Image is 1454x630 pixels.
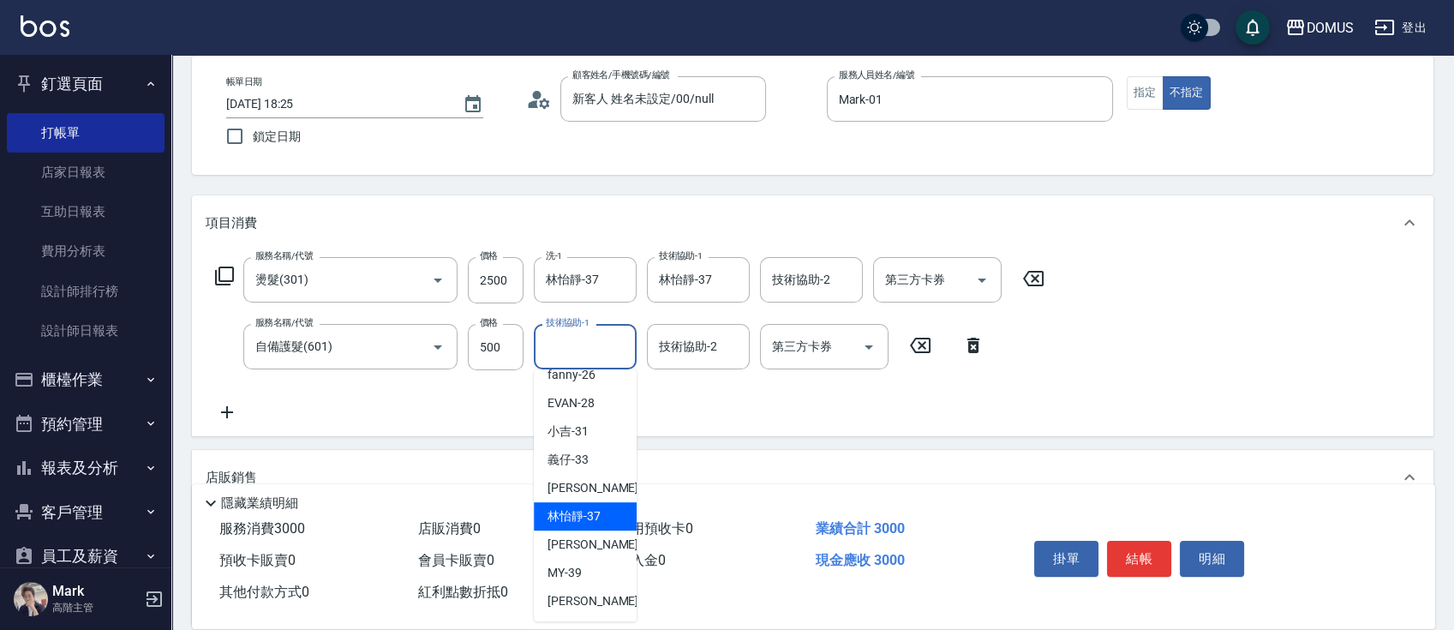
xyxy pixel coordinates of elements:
[21,15,69,37] img: Logo
[1034,541,1098,577] button: 掛單
[547,394,595,412] span: EVAN -28
[1236,10,1270,45] button: save
[219,520,305,537] span: 服務消費 3000
[221,495,298,513] p: 隱藏業績明細
[7,311,165,351] a: 設計師日報表
[968,267,996,294] button: Open
[546,316,589,329] label: 技術協助-1
[7,192,165,231] a: 互助日報表
[255,249,313,262] label: 服務名稱/代號
[52,583,140,600] h5: Mark
[418,520,481,537] span: 店販消費 0
[7,357,165,402] button: 櫃檯作業
[7,402,165,447] button: 預約管理
[7,272,165,311] a: 設計師排行榜
[1107,541,1171,577] button: 結帳
[7,534,165,579] button: 員工及薪資
[547,536,655,554] span: [PERSON_NAME] -38
[1306,17,1354,39] div: DOMUS
[206,469,257,487] p: 店販銷售
[7,113,165,153] a: 打帳單
[7,446,165,490] button: 報表及分析
[255,316,313,329] label: 服務名稱/代號
[253,128,301,146] span: 鎖定日期
[547,564,582,582] span: MY -39
[226,75,262,88] label: 帳單日期
[226,90,446,118] input: YYYY/MM/DD hh:mm
[547,366,595,384] span: fanny -26
[617,552,666,568] span: 扣入金 0
[418,552,494,568] span: 會員卡販賣 0
[855,333,883,361] button: Open
[480,316,498,329] label: 價格
[52,600,140,615] p: 高階主管
[480,249,498,262] label: 價格
[1127,76,1164,110] button: 指定
[815,520,904,537] span: 業績合計 3000
[7,62,165,106] button: 釘選頁面
[547,479,655,497] span: [PERSON_NAME] -34
[1278,10,1361,45] button: DOMUS
[815,552,904,568] span: 現金應收 3000
[547,592,655,610] span: [PERSON_NAME] -40
[7,153,165,192] a: 店家日報表
[572,69,670,81] label: 顧客姓名/手機號碼/編號
[546,249,562,262] label: 洗-1
[7,490,165,535] button: 客戶管理
[547,451,589,469] span: 義仔 -33
[424,267,452,294] button: Open
[659,249,703,262] label: 技術協助-1
[219,552,296,568] span: 預收卡販賣 0
[219,584,309,600] span: 其他付款方式 0
[452,84,494,125] button: Choose date, selected date is 2025-09-12
[839,69,914,81] label: 服務人員姓名/編號
[1163,76,1211,110] button: 不指定
[14,582,48,616] img: Person
[547,423,589,441] span: 小吉 -31
[547,507,601,525] span: 林怡靜 -37
[418,584,508,600] span: 紅利點數折抵 0
[206,214,257,232] p: 項目消費
[7,231,165,271] a: 費用分析表
[617,520,693,537] span: 使用預收卡 0
[192,195,1433,250] div: 項目消費
[1180,541,1244,577] button: 明細
[192,450,1433,505] div: 店販銷售
[424,333,452,361] button: Open
[1367,12,1433,44] button: 登出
